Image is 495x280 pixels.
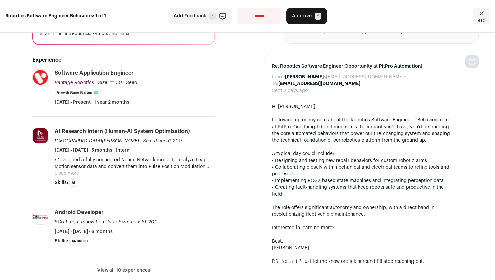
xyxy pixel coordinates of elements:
[272,177,452,184] div: • Implementing ROS2-based state machines and integrating perception data
[55,80,94,85] span: Vantage Robotics
[272,245,452,251] div: [PERSON_NAME]
[278,81,360,86] b: [EMAIL_ADDRESS][DOMAIN_NAME]
[33,128,48,143] img: 0ca5166c5e5a4800b0eaf97118210d408504c03eda0e9a0a9aa4514fe896d252.jpg
[140,139,182,143] span: · Size then: 51-200
[272,74,285,80] dt: From:
[272,87,284,94] dt: Sent:
[272,204,452,218] div: The role offers significant autonomy and ownership, with a direct hand in revolutionizing fleet v...
[272,103,452,110] div: Hi [PERSON_NAME],
[55,170,79,177] button: ...see more
[174,13,206,20] span: Add Feedback
[5,13,106,20] strong: Robotics Software Engineer Behaviors: 1 of 1
[285,74,406,80] dd: <[EMAIL_ADDRESS][DOMAIN_NAME]>
[284,87,308,94] dd: 2 days ago
[55,139,139,143] span: [GEOGRAPHIC_DATA][PERSON_NAME]
[272,224,452,231] div: Interested in learning more?
[272,157,452,164] div: • Designing and testing new repair behaviors for custom robotic arms
[55,156,215,170] p: •Developed a fully connected Neural Network model to analyze Leap Motion sensor data and convert ...
[33,70,48,85] img: cdf97c1e6d68a98405b864540c33e9ddfb97749c3eec58e2022b849847633ffc.jpg
[55,69,134,77] div: Software Application Engineer
[465,55,479,68] img: nopic.png
[345,259,367,264] a: click here
[32,56,215,64] h2: Experience
[209,13,216,20] span: F
[473,8,490,24] a: Close
[272,150,452,157] div: A typical day could include:
[45,31,206,36] li: Skills include Robotics, Python, and Linux.
[168,8,232,24] button: Add Feedback F
[55,220,114,224] span: SCU Frugal Innovation Hub
[478,17,485,23] span: esc
[292,13,312,20] span: Approve
[55,99,129,106] span: [DATE] - Present · 1 year 2 months
[97,267,150,274] button: View all 10 experiences
[272,63,452,70] span: Re: Robotics Software Engineer Opportunity at PitPro Automation!
[55,228,113,235] span: [DATE] - [DATE] · 6 months
[285,75,324,79] b: [PERSON_NAME]
[55,147,130,154] span: [DATE] - [DATE] · 5 months · Intern
[116,220,158,224] span: · Size then: 51-200
[55,89,101,96] li: Growth Stage Startup
[286,8,327,24] button: Approve A
[69,238,90,245] li: Android
[55,128,190,135] div: AI Research Intern (Human-AI System Optimization)
[55,179,68,186] span: Skills:
[272,117,452,144] div: Following up on my note about the Robotics Software Engineer – Behaviors role at PitPro. One thin...
[123,79,125,86] span: ·
[95,80,122,85] span: · Size: 11-50
[272,164,452,177] div: • Collaborating closely with mechanical and electrical teams to refine tools and processes
[272,258,452,265] div: P.S. Not a fit? Just let me know or and I’ll stop reaching out.
[272,184,452,198] div: • Creating fault-handling systems that keep robots safe and productive in the field
[272,238,452,245] div: Best,
[55,238,68,244] span: Skills:
[272,80,278,87] dt: To:
[126,80,137,85] span: Seed
[315,13,321,20] span: A
[69,179,77,187] li: AI
[33,209,48,224] img: e945b1a1a828a0664490f2237f82a5bd345454d85d0194fc273025f970d10437.jpg
[55,209,104,216] div: Android Developer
